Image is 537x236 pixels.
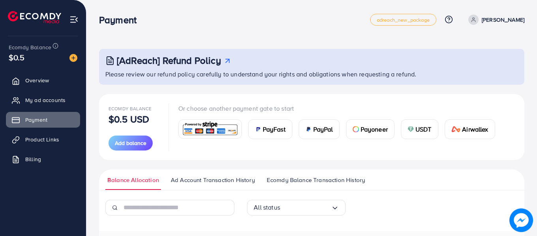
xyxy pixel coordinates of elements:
span: $0.5 [9,52,25,63]
div: Search for option [247,200,346,216]
span: Product Links [25,136,59,143]
span: Ecomdy Balance [109,105,152,112]
span: Airwallex [462,125,488,134]
a: Product Links [6,132,80,147]
span: All status [254,201,280,214]
span: Payment [25,116,47,124]
img: card [181,121,239,138]
span: USDT [415,125,432,134]
span: Add balance [115,139,146,147]
h3: Payment [99,14,143,26]
span: adreach_new_package [377,17,430,22]
p: Or choose another payment gate to start [178,104,501,113]
img: menu [69,15,79,24]
span: Balance Allocation [107,176,159,184]
a: Overview [6,72,80,88]
a: adreach_new_package [370,14,436,26]
p: $0.5 USD [109,114,149,124]
span: PayPal [313,125,333,134]
img: card [408,126,414,132]
img: card [353,126,359,132]
button: Add balance [109,136,153,151]
img: image [69,54,77,62]
p: Please review our refund policy carefully to understand your rights and obligations when requesti... [105,69,520,79]
span: Ad Account Transaction History [171,176,255,184]
h3: [AdReach] Refund Policy [117,55,221,66]
img: card [451,126,461,132]
span: Payoneer [361,125,388,134]
a: cardPayoneer [346,119,395,139]
img: image [509,208,533,232]
a: cardAirwallex [445,119,495,139]
span: Overview [25,76,49,84]
a: cardPayPal [299,119,340,139]
input: Search for option [280,201,331,214]
span: My ad accounts [25,96,65,104]
img: card [255,126,261,132]
img: logo [8,11,61,23]
a: cardUSDT [401,119,438,139]
span: PayFast [263,125,286,134]
span: Ecomdy Balance [9,43,51,51]
a: cardPayFast [248,119,292,139]
img: card [305,126,312,132]
span: Ecomdy Balance Transaction History [267,176,365,184]
a: card [178,119,242,139]
a: Billing [6,151,80,167]
a: My ad accounts [6,92,80,108]
p: [PERSON_NAME] [482,15,524,24]
span: Billing [25,155,41,163]
a: Payment [6,112,80,128]
a: [PERSON_NAME] [465,15,524,25]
